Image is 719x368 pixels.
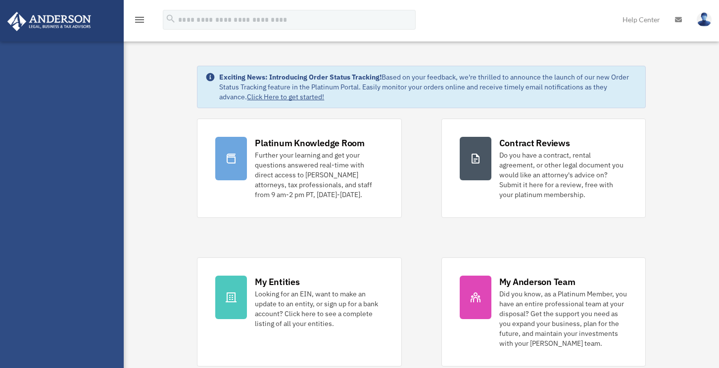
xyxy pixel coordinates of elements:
[499,137,570,149] div: Contract Reviews
[499,276,575,288] div: My Anderson Team
[219,72,637,102] div: Based on your feedback, we're thrilled to announce the launch of our new Order Status Tracking fe...
[197,257,401,367] a: My Entities Looking for an EIN, want to make an update to an entity, or sign up for a bank accoun...
[255,276,299,288] div: My Entities
[219,73,382,82] strong: Exciting News: Introducing Order Status Tracking!
[134,14,145,26] i: menu
[499,289,627,348] div: Did you know, as a Platinum Member, you have an entire professional team at your disposal? Get th...
[165,13,176,24] i: search
[441,257,646,367] a: My Anderson Team Did you know, as a Platinum Member, you have an entire professional team at your...
[4,12,94,31] img: Anderson Advisors Platinum Portal
[197,119,401,218] a: Platinum Knowledge Room Further your learning and get your questions answered real-time with dire...
[255,137,365,149] div: Platinum Knowledge Room
[247,92,324,101] a: Click Here to get started!
[499,150,627,200] div: Do you have a contract, rental agreement, or other legal document you would like an attorney's ad...
[697,12,712,27] img: User Pic
[441,119,646,218] a: Contract Reviews Do you have a contract, rental agreement, or other legal document you would like...
[134,17,145,26] a: menu
[255,150,383,200] div: Further your learning and get your questions answered real-time with direct access to [PERSON_NAM...
[255,289,383,328] div: Looking for an EIN, want to make an update to an entity, or sign up for a bank account? Click her...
